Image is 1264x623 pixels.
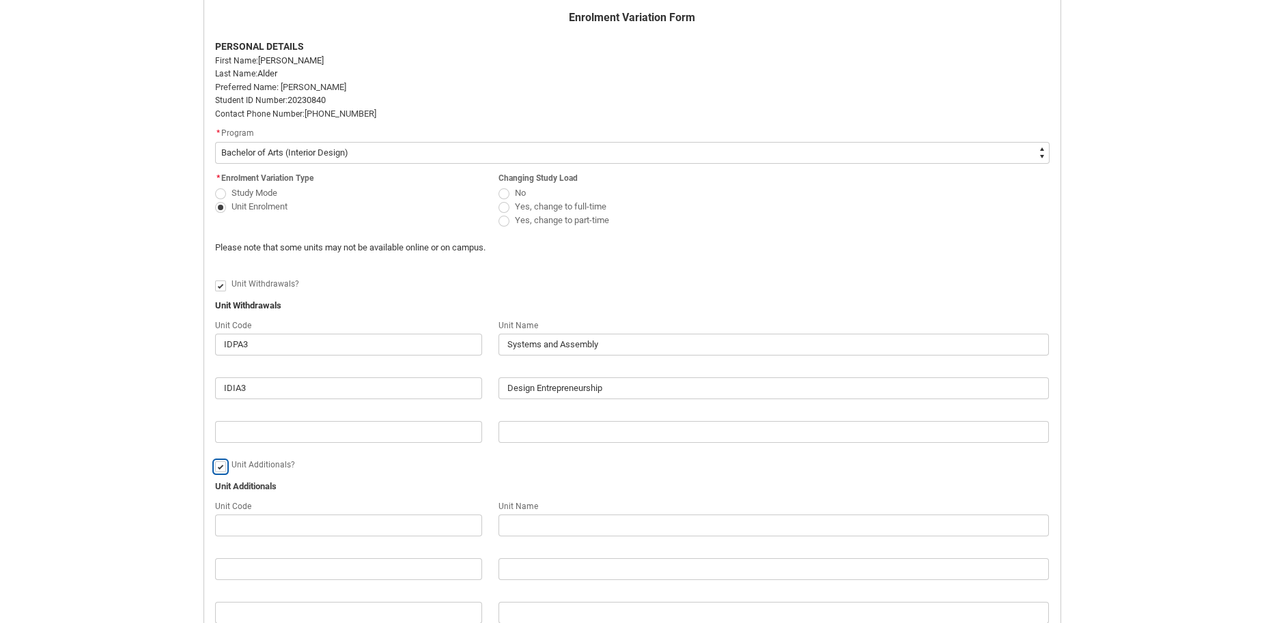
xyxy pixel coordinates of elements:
span: Student ID Number: [215,96,287,105]
strong: PERSONAL DETAILS [215,41,304,52]
p: Alder [215,67,1050,81]
span: Unit Withdrawals? [231,279,299,289]
span: First Name: [215,56,258,66]
span: Unit Name [498,502,538,511]
p: [PERSON_NAME] [215,54,1050,68]
span: Enrolment Variation Type [221,173,313,183]
abbr: required [216,128,220,138]
b: Unit Withdrawals [215,300,281,310]
span: Program [221,128,254,138]
span: [PHONE_NUMBER] [305,108,376,119]
span: Unit Name [498,321,538,330]
span: Changing Study Load [498,173,578,183]
span: Unit Code [215,321,251,330]
span: Unit Enrolment [231,201,287,212]
span: Unit Additionals? [231,460,295,469]
p: Please note that some units may not be available online or on campus. [215,241,837,255]
span: Yes, change to full-time [515,201,606,212]
abbr: required [216,173,220,183]
span: Study Mode [231,188,277,198]
b: Unit Additionals [215,481,277,491]
span: Yes, change to part-time [515,215,609,225]
strong: Enrolment Variation Form [569,11,695,24]
span: Preferred Name: [PERSON_NAME] [215,82,346,92]
span: Unit Code [215,502,251,511]
span: No [515,188,526,198]
span: Last Name: [215,69,257,78]
span: Contact Phone Number: [215,109,305,119]
p: 20230840 [215,93,1050,107]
